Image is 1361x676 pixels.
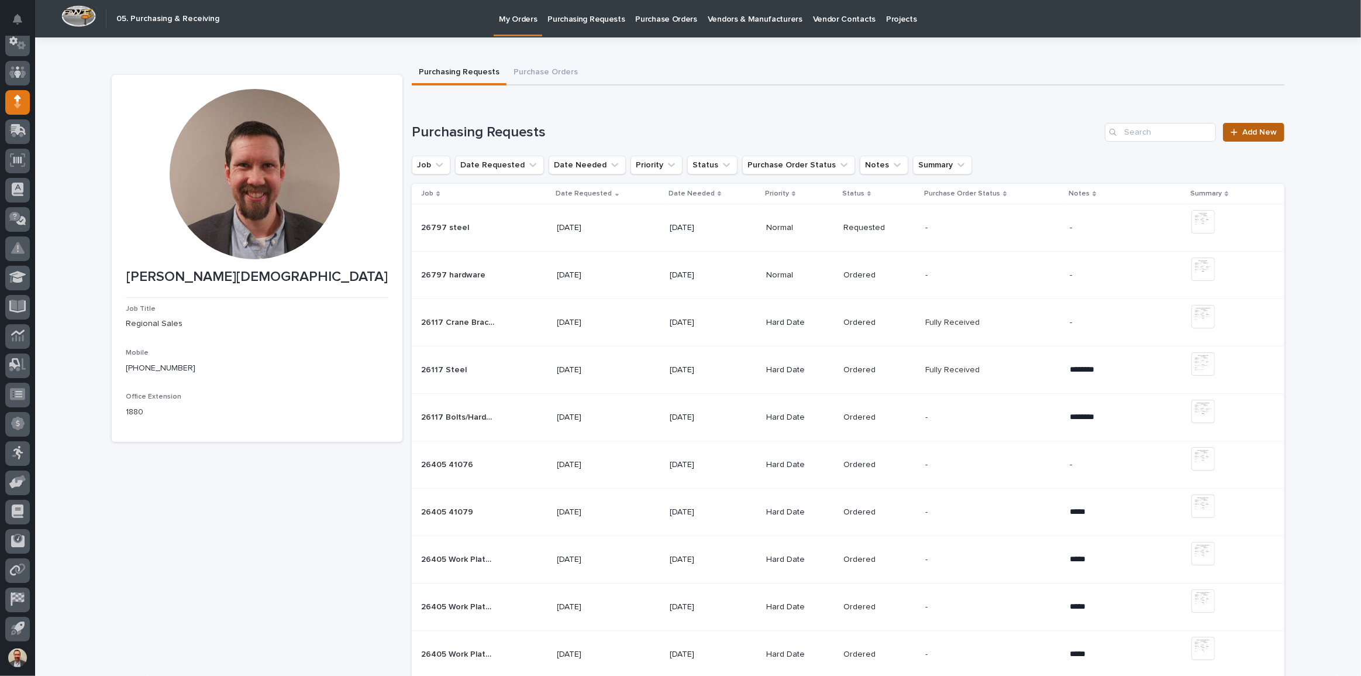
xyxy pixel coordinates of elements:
[126,393,181,400] span: Office Extension
[126,318,388,330] p: Regional Sales
[412,489,1284,536] tr: 26405 4107926405 41079 [DATE][DATE]Hard DateOrdered-- *****
[766,318,834,328] p: Hard Date
[925,268,930,280] p: -
[766,413,834,423] p: Hard Date
[670,460,743,470] p: [DATE]
[843,413,916,423] p: Ordered
[507,61,585,85] button: Purchase Orders
[126,306,156,313] span: Job Title
[766,365,834,375] p: Hard Date
[1070,318,1143,328] p: -
[1242,128,1277,136] span: Add New
[766,460,834,470] p: Hard Date
[421,458,476,470] p: 26405 41076
[421,187,433,200] p: Job
[1070,223,1143,233] p: -
[412,394,1284,441] tr: 26117 Bolts/Hardware26117 Bolts/Hardware [DATE][DATE]Hard DateOrdered-- **** ***
[549,156,626,174] button: Date Needed
[765,187,789,200] p: Priority
[670,507,743,517] p: [DATE]
[766,650,834,660] p: Hard Date
[913,156,972,174] button: Summary
[412,252,1284,299] tr: 26797 hardware26797 hardware [DATE][DATE]NormalOrdered-- -
[766,270,834,280] p: Normal
[557,413,630,423] p: [DATE]
[1190,187,1222,200] p: Summary
[126,269,388,286] p: [PERSON_NAME][DEMOGRAPHIC_DATA]
[630,156,683,174] button: Priority
[557,507,630,517] p: [DATE]
[412,536,1284,584] tr: 26405 Work Platform A26405 Work Platform A [DATE][DATE]Hard DateOrdered-- *****
[843,270,916,280] p: Ordered
[925,315,982,328] p: Fully Received
[1223,123,1284,142] a: Add New
[925,553,930,565] p: -
[670,555,743,565] p: [DATE]
[557,365,630,375] p: [DATE]
[412,204,1284,252] tr: 26797 steel26797 steel [DATE][DATE]NormalRequested-- -
[412,156,450,174] button: Job
[1070,460,1143,470] p: -
[669,187,715,200] p: Date Needed
[412,61,507,85] button: Purchasing Requests
[925,458,930,470] p: -
[412,441,1284,489] tr: 26405 4107626405 41076 [DATE][DATE]Hard DateOrdered-- -
[556,187,612,200] p: Date Requested
[670,413,743,423] p: [DATE]
[5,7,30,32] button: Notifications
[15,14,30,33] div: Notifications
[557,602,630,612] p: [DATE]
[421,221,471,233] p: 26797 steel
[412,124,1100,141] h1: Purchasing Requests
[557,650,630,660] p: [DATE]
[421,553,497,565] p: 26405 Work Platform A
[670,365,743,375] p: [DATE]
[925,600,930,612] p: -
[126,349,149,356] span: Mobile
[843,223,916,233] p: Requested
[843,318,916,328] p: Ordered
[925,647,930,660] p: -
[670,223,743,233] p: [DATE]
[421,505,476,517] p: 26405 41079
[1105,123,1216,142] input: Search
[412,346,1284,394] tr: 26117 Steel26117 Steel [DATE][DATE]Hard DateOrderedFully ReceivedFully Received **** ***
[421,363,469,375] p: 26117 Steel
[557,223,630,233] p: [DATE]
[766,555,834,565] p: Hard Date
[421,268,488,280] p: 26797 hardware
[842,187,864,200] p: Status
[421,315,497,328] p: 26117 Crane Bracket Plate
[557,318,630,328] p: [DATE]
[455,156,544,174] button: Date Requested
[670,270,743,280] p: [DATE]
[557,270,630,280] p: [DATE]
[766,223,834,233] p: Normal
[670,602,743,612] p: [DATE]
[742,156,855,174] button: Purchase Order Status
[925,363,982,375] p: Fully Received
[421,600,497,612] p: 26405 Work Platform A
[421,647,497,660] p: 26405 Work Platform A
[843,507,916,517] p: Ordered
[843,365,916,375] p: Ordered
[421,410,497,423] p: 26117 Bolts/Hardware
[126,406,388,418] p: 1880
[925,505,930,517] p: -
[843,555,916,565] p: Ordered
[843,602,916,612] p: Ordered
[925,221,930,233] p: -
[766,602,834,612] p: Hard Date
[687,156,738,174] button: Status
[924,187,1000,200] p: Purchase Order Status
[116,14,219,24] h2: 05. Purchasing & Receiving
[766,507,834,517] p: Hard Date
[557,555,630,565] p: [DATE]
[557,460,630,470] p: [DATE]
[843,650,916,660] p: Ordered
[843,460,916,470] p: Ordered
[1070,270,1143,280] p: -
[412,584,1284,631] tr: 26405 Work Platform A26405 Work Platform A [DATE][DATE]Hard DateOrdered-- *****
[412,299,1284,346] tr: 26117 Crane Bracket Plate26117 Crane Bracket Plate [DATE][DATE]Hard DateOrderedFully ReceivedFull...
